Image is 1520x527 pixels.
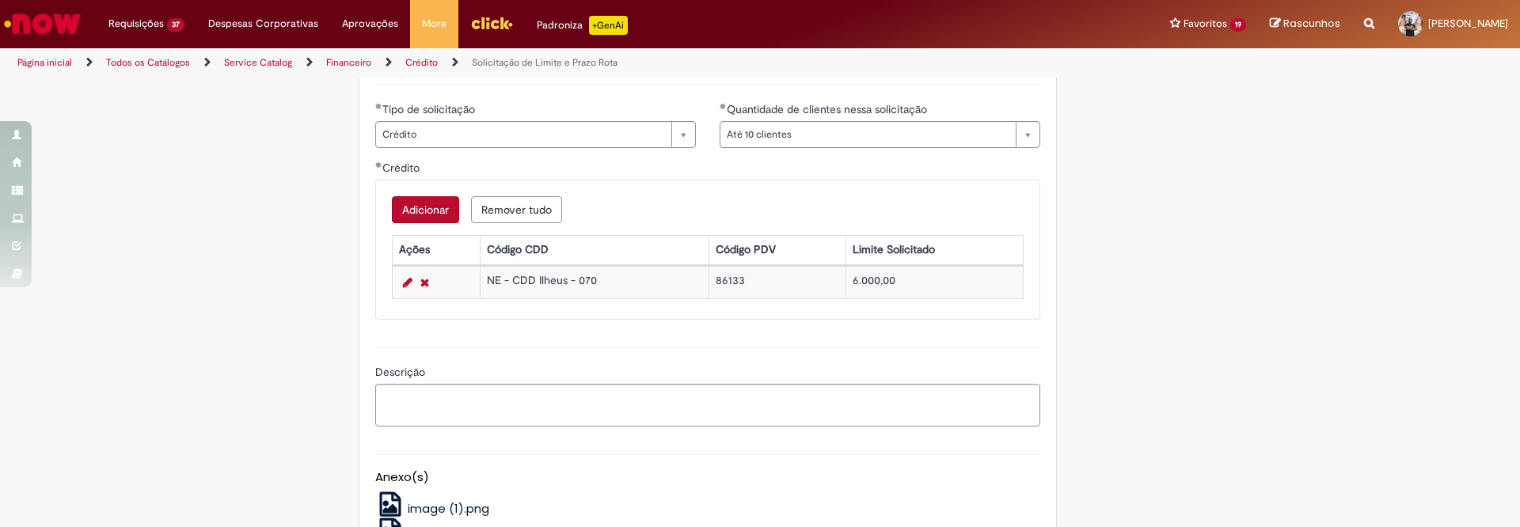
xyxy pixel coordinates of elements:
[1428,17,1508,30] span: [PERSON_NAME]
[382,161,423,175] span: Crédito
[405,56,438,69] a: Crédito
[470,11,513,35] img: click_logo_yellow_360x200.png
[845,235,1023,264] th: Limite Solicitado
[17,56,72,69] a: Página inicial
[106,56,190,69] a: Todos os Catálogos
[720,103,727,109] span: Obrigatório Preenchido
[845,266,1023,298] td: 6.000,00
[709,235,845,264] th: Código PDV
[481,235,709,264] th: Código CDD
[375,103,382,109] span: Obrigatório Preenchido
[382,102,478,116] span: Tipo de solicitação
[727,102,930,116] span: Quantidade de clientes nessa solicitação
[382,122,663,147] span: Crédito
[375,384,1040,427] textarea: Descrição
[375,471,1040,484] h5: Anexo(s)
[727,122,1008,147] span: Até 10 clientes
[537,16,628,35] div: Padroniza
[167,18,184,32] span: 37
[392,196,459,223] button: Add a row for Crédito
[416,273,433,292] a: Remover linha 1
[12,48,1001,78] ul: Trilhas de página
[472,56,617,69] a: Solicitação de Limite e Prazo Rota
[1230,18,1246,32] span: 19
[408,500,489,517] span: image (1).png
[392,235,480,264] th: Ações
[208,16,318,32] span: Despesas Corporativas
[471,196,562,223] button: Remove all rows for Crédito
[1184,16,1227,32] span: Favoritos
[1270,17,1340,32] a: Rascunhos
[342,16,398,32] span: Aprovações
[589,16,628,35] p: +GenAi
[399,273,416,292] a: Editar Linha 1
[375,365,428,379] span: Descrição
[108,16,164,32] span: Requisições
[375,500,490,517] a: image (1).png
[326,56,371,69] a: Financeiro
[422,16,446,32] span: More
[2,8,83,40] img: ServiceNow
[1283,16,1340,31] span: Rascunhos
[481,266,709,298] td: NE - CDD Ilheus - 070
[709,266,845,298] td: 86133
[224,56,292,69] a: Service Catalog
[375,161,382,168] span: Obrigatório Preenchido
